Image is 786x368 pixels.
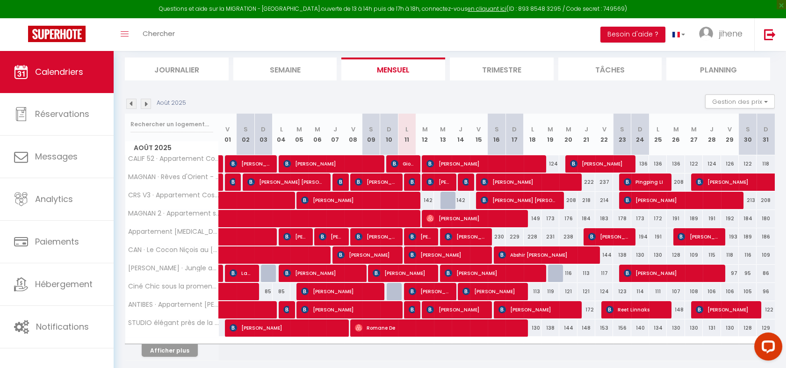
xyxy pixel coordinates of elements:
[35,66,83,78] span: Calendriers
[757,228,775,245] div: 186
[434,114,452,155] th: 13
[595,210,613,227] div: 183
[649,228,667,245] div: 191
[721,319,739,337] div: 130
[558,58,662,80] li: Tâches
[577,192,595,209] div: 218
[505,228,523,245] div: 229
[290,114,308,155] th: 05
[703,210,721,227] div: 191
[391,155,415,173] span: Giorgia Porta
[666,58,770,80] li: Planning
[577,173,595,191] div: 222
[685,114,703,155] th: 27
[36,321,89,332] span: Notifications
[244,125,248,134] abbr: S
[127,283,220,290] span: Ciné Chic sous la promenade des anglais
[667,173,685,191] div: 208
[470,114,488,155] th: 15
[541,228,559,245] div: 231
[541,319,559,337] div: 138
[548,125,553,134] abbr: M
[721,155,739,173] div: 126
[230,155,271,173] span: [PERSON_NAME]
[254,114,272,155] th: 03
[685,246,703,264] div: 109
[595,114,613,155] th: 22
[452,114,469,155] th: 14
[631,246,649,264] div: 130
[498,246,593,264] span: Abshir [PERSON_NAME]
[35,151,78,162] span: Messages
[301,301,396,318] span: [PERSON_NAME]
[450,58,554,80] li: Trimestre
[362,114,380,155] th: 09
[685,210,703,227] div: 189
[703,155,721,173] div: 124
[127,319,220,326] span: STUDIO élégant près de la Prom
[481,191,558,209] span: [PERSON_NAME] [PERSON_NAME]
[559,319,577,337] div: 144
[35,108,89,120] span: Réservations
[667,283,685,300] div: 107
[355,319,521,337] span: Romane De
[541,114,559,155] th: 19
[757,114,775,155] th: 31
[685,319,703,337] div: 130
[595,246,613,264] div: 144
[127,210,220,217] span: MAGNAN 2 · Appartement situation idéale mer
[691,125,697,134] abbr: M
[613,246,631,264] div: 138
[541,283,559,300] div: 119
[237,114,254,155] th: 02
[445,264,540,282] span: [PERSON_NAME]
[584,125,588,134] abbr: J
[337,173,343,191] span: [PERSON_NAME]
[649,210,667,227] div: 172
[721,265,739,282] div: 97
[524,228,541,245] div: 228
[35,236,79,247] span: Paiements
[710,125,714,134] abbr: J
[559,283,577,300] div: 121
[739,192,757,209] div: 213
[35,278,93,290] span: Hébergement
[127,246,220,253] span: CAN · Le Cocon Niçois au [GEOGRAPHIC_DATA]
[326,114,344,155] th: 07
[739,114,757,155] th: 30
[739,265,757,282] div: 95
[667,301,685,318] div: 148
[505,114,523,155] th: 17
[387,125,391,134] abbr: D
[721,210,739,227] div: 192
[308,114,326,155] th: 06
[739,210,757,227] div: 184
[746,125,750,134] abbr: S
[613,283,631,300] div: 123
[703,246,721,264] div: 115
[631,228,649,245] div: 194
[631,210,649,227] div: 173
[667,155,685,173] div: 136
[649,283,667,300] div: 111
[577,210,595,227] div: 184
[488,114,505,155] th: 16
[524,210,541,227] div: 149
[524,319,541,337] div: 130
[656,125,659,134] abbr: L
[541,155,559,173] div: 124
[559,114,577,155] th: 20
[757,265,775,282] div: 86
[498,301,576,318] span: [PERSON_NAME]
[747,329,786,368] iframe: LiveChat chat widget
[127,155,220,162] span: CALIF 52 · Appartement Cosy - Terrasse clim
[570,155,629,173] span: [PERSON_NAME]
[613,114,631,155] th: 23
[125,141,218,155] span: Août 2025
[757,283,775,300] div: 96
[620,125,624,134] abbr: S
[667,246,685,264] div: 128
[143,29,175,38] span: Chercher
[595,192,613,209] div: 214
